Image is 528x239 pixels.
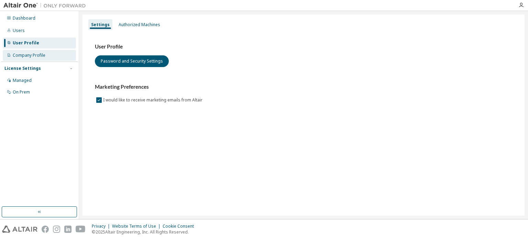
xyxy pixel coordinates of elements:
[103,96,204,104] label: I would like to receive marketing emails from Altair
[13,78,32,83] div: Managed
[76,226,86,233] img: youtube.svg
[92,229,198,235] p: © 2025 Altair Engineering, Inc. All Rights Reserved.
[13,89,30,95] div: On Prem
[95,43,512,50] h3: User Profile
[91,22,110,28] div: Settings
[13,53,45,58] div: Company Profile
[2,226,37,233] img: altair_logo.svg
[13,28,25,33] div: Users
[119,22,160,28] div: Authorized Machines
[163,224,198,229] div: Cookie Consent
[13,40,39,46] div: User Profile
[95,55,169,67] button: Password and Security Settings
[13,15,35,21] div: Dashboard
[64,226,71,233] img: linkedin.svg
[42,226,49,233] img: facebook.svg
[95,84,512,90] h3: Marketing Preferences
[92,224,112,229] div: Privacy
[112,224,163,229] div: Website Terms of Use
[3,2,89,9] img: Altair One
[53,226,60,233] img: instagram.svg
[4,66,41,71] div: License Settings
